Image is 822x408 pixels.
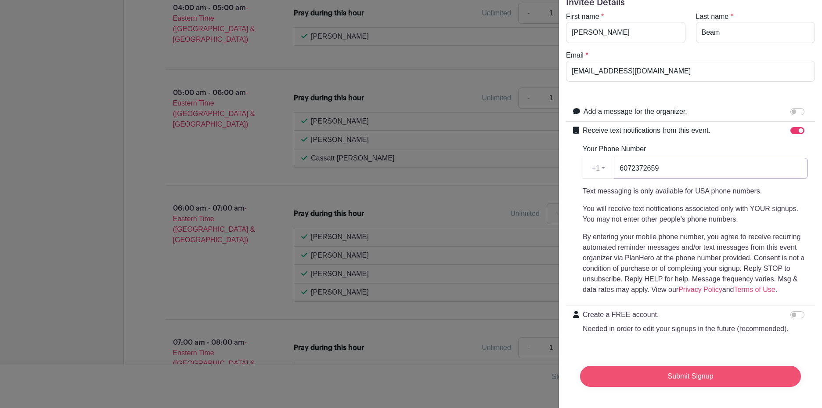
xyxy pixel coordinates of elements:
[583,232,808,295] p: By entering your mobile phone number, you agree to receive recurring automated reminder messages ...
[583,186,808,197] p: Text messaging is only available for USA phone numbers.
[583,204,808,225] p: You will receive text notifications associated only with YOUR signups. You may not enter other pe...
[678,286,722,293] a: Privacy Policy
[580,366,801,387] input: Submit Signup
[583,125,710,136] label: Receive text notifications from this event.
[566,11,599,22] label: First name
[584,106,687,117] label: Add a message for the organizer.
[583,144,646,154] label: Your Phone Number
[566,50,584,61] label: Email
[734,286,775,293] a: Terms of Use
[583,310,789,320] p: Create a FREE account.
[583,158,614,179] button: +1
[583,324,789,334] p: Needed in order to edit your signups in the future (recommended).
[696,11,729,22] label: Last name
